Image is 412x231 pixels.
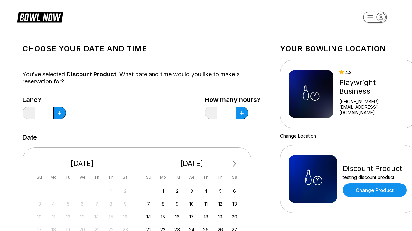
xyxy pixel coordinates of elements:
a: [EMAIL_ADDRESS][DOMAIN_NAME] [339,104,408,115]
div: Choose Tuesday, September 2nd, 2025 [173,187,182,195]
div: [DATE] [142,159,242,168]
div: Not available Friday, August 1st, 2025 [107,187,115,195]
div: Choose Wednesday, September 17th, 2025 [187,212,196,221]
div: Su [35,173,44,182]
div: Playwright Business [339,78,408,96]
div: Not available Wednesday, August 6th, 2025 [78,200,87,208]
div: Th [92,173,101,182]
div: Choose Monday, September 15th, 2025 [159,212,167,221]
label: Lane? [23,96,66,103]
div: Sa [121,173,130,182]
a: Change Product [343,183,407,197]
div: Choose Wednesday, September 10th, 2025 [187,200,196,208]
img: Playwright Business [289,70,333,118]
div: Tu [64,173,72,182]
div: Mo [49,173,58,182]
div: Su [144,173,153,182]
div: Choose Tuesday, September 9th, 2025 [173,200,182,208]
div: Choose Wednesday, September 3rd, 2025 [187,187,196,195]
div: Choose Saturday, September 13th, 2025 [230,200,239,208]
div: Not available Wednesday, August 13th, 2025 [78,212,87,221]
div: Choose Saturday, September 6th, 2025 [230,187,239,195]
div: Not available Saturday, August 16th, 2025 [121,212,130,221]
div: Choose Sunday, September 7th, 2025 [144,200,153,208]
div: Not available Saturday, August 9th, 2025 [121,200,130,208]
div: Fr [216,173,225,182]
div: Choose Sunday, September 14th, 2025 [144,212,153,221]
div: Choose Monday, September 8th, 2025 [159,200,167,208]
div: Choose Monday, September 1st, 2025 [159,187,167,195]
div: You’ve selected ! What date and time would you like to make a reservation for? [23,71,260,85]
button: Next Month [229,159,240,169]
div: Th [201,173,210,182]
div: Choose Friday, September 12th, 2025 [216,200,225,208]
img: Discount Product [289,155,337,203]
div: Not available Monday, August 4th, 2025 [49,200,58,208]
div: Mo [159,173,167,182]
div: Not available Thursday, August 14th, 2025 [92,212,101,221]
a: Change Location [280,133,316,139]
div: Not available Saturday, August 2nd, 2025 [121,187,130,195]
span: Discount Product [67,71,116,78]
div: Not available Thursday, August 7th, 2025 [92,200,101,208]
div: [DATE] [33,159,132,168]
div: Sa [230,173,239,182]
label: Date [23,134,37,141]
div: testing discount product [343,175,407,180]
div: Choose Friday, September 5th, 2025 [216,187,225,195]
label: How many hours? [205,96,260,103]
div: We [78,173,87,182]
div: Tu [173,173,182,182]
div: Not available Sunday, August 10th, 2025 [35,212,44,221]
div: Not available Friday, August 15th, 2025 [107,212,115,221]
div: Not available Sunday, August 3rd, 2025 [35,200,44,208]
div: Fr [107,173,115,182]
div: Not available Tuesday, August 5th, 2025 [64,200,72,208]
div: Choose Thursday, September 4th, 2025 [201,187,210,195]
div: 4.8 [339,70,408,75]
div: Choose Thursday, September 11th, 2025 [201,200,210,208]
div: Choose Tuesday, September 16th, 2025 [173,212,182,221]
div: Choose Friday, September 19th, 2025 [216,212,225,221]
div: Not available Tuesday, August 12th, 2025 [64,212,72,221]
div: Discount Product [343,164,407,173]
div: Choose Saturday, September 20th, 2025 [230,212,239,221]
div: We [187,173,196,182]
div: [PHONE_NUMBER] [339,99,408,104]
div: Not available Monday, August 11th, 2025 [49,212,58,221]
div: Choose Thursday, September 18th, 2025 [201,212,210,221]
div: Not available Friday, August 8th, 2025 [107,200,115,208]
h1: Choose your Date and time [23,44,260,53]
